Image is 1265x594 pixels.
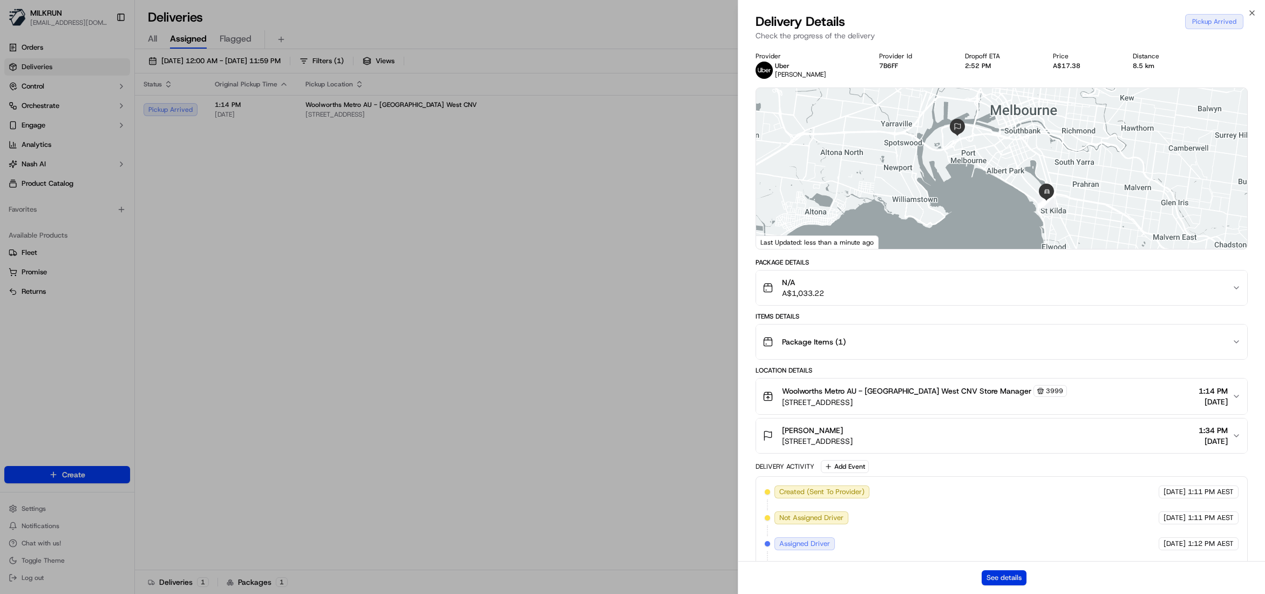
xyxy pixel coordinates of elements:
div: Price [1053,52,1116,60]
button: Woolworths Metro AU - [GEOGRAPHIC_DATA] West CNV Store Manager3999[STREET_ADDRESS]1:14 PM[DATE] [756,379,1247,414]
span: [DATE] [1164,539,1186,549]
div: Package Details [756,258,1248,267]
p: Check the progress of the delivery [756,30,1248,41]
button: N/AA$1,033.22 [756,271,1247,305]
span: 1:11 PM AEST [1188,487,1234,497]
span: 1:11 PM AEST [1188,513,1234,523]
span: [PERSON_NAME] [782,425,843,436]
div: 8.5 km [1133,62,1195,70]
button: Add Event [821,460,869,473]
span: [DATE] [1199,396,1228,407]
div: 2:52 PM [965,62,1036,70]
div: Delivery Activity [756,462,814,471]
div: A$17.38 [1053,62,1116,70]
span: [DATE] [1199,436,1228,447]
div: Provider [756,52,862,60]
div: Items Details [756,312,1248,321]
span: Created (Sent To Provider) [779,487,865,497]
span: [DATE] [1164,513,1186,523]
button: 7B6FF [879,62,898,70]
div: Last Updated: less than a minute ago [756,235,879,249]
div: Location Details [756,366,1248,375]
span: N/A [782,277,824,288]
span: 1:14 PM [1199,386,1228,396]
span: [PERSON_NAME] [775,70,826,79]
span: [STREET_ADDRESS] [782,397,1067,408]
span: Package Items ( 1 ) [782,336,846,347]
div: Distance [1133,52,1195,60]
span: A$1,033.22 [782,288,824,299]
span: 3999 [1046,387,1063,395]
span: [STREET_ADDRESS] [782,436,853,447]
span: [DATE] [1164,487,1186,497]
div: 3 [1037,194,1051,208]
span: 1:34 PM [1199,425,1228,436]
p: Uber [775,62,826,70]
div: Provider Id [879,52,948,60]
button: Package Items (1) [756,325,1247,359]
span: Not Assigned Driver [779,513,844,523]
span: Delivery Details [756,13,845,30]
button: [PERSON_NAME][STREET_ADDRESS]1:34 PM[DATE] [756,418,1247,453]
button: See details [982,570,1026,585]
span: Assigned Driver [779,539,830,549]
span: Woolworths Metro AU - [GEOGRAPHIC_DATA] West CNV Store Manager [782,386,1031,396]
div: Dropoff ETA [965,52,1036,60]
img: uber-new-logo.jpeg [756,62,773,79]
span: 1:12 PM AEST [1188,539,1234,549]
